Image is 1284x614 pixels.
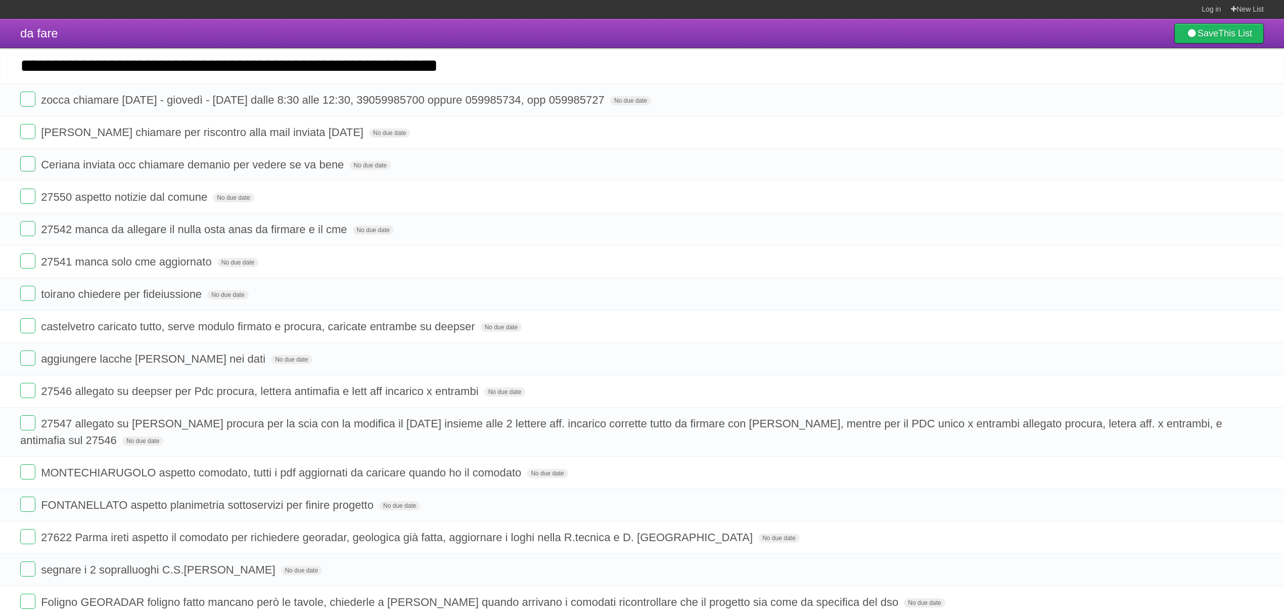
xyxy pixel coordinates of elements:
[1174,23,1264,43] a: SaveThis List
[41,499,376,511] span: FONTANELLATO aspetto planimetria sottoservizi per finire progetto
[484,387,525,397] span: No due date
[20,529,35,544] label: Done
[20,464,35,479] label: Done
[20,350,35,366] label: Done
[41,94,607,106] span: zocca chiamare [DATE] - giovedì - [DATE] dalle 8:30 alle 12:30, 39059985700 oppure 059985734, opp...
[610,96,651,105] span: No due date
[41,223,349,236] span: 27542 manca da allegare il nulla osta anas da firmare e il cme
[758,534,799,543] span: No due date
[41,288,204,300] span: toirano chiedere per fideiussione
[349,161,390,170] span: No due date
[20,497,35,512] label: Done
[20,383,35,398] label: Done
[20,417,1222,447] span: 27547 allegato su [PERSON_NAME] procura per la scia con la modifica il [DATE] insieme alle 2 lett...
[20,594,35,609] label: Done
[41,353,268,365] span: aggiungere lacche [PERSON_NAME] nei dati
[481,323,522,332] span: No due date
[41,563,278,576] span: segnare i 2 sopralluoghi C.S.[PERSON_NAME]
[213,193,254,202] span: No due date
[20,26,58,40] span: da fare
[41,320,477,333] span: castelvetro caricato tutto, serve modulo firmato e procura, caricate entrambe su deepser
[41,191,210,203] span: 27550 aspetto notizie dal comune
[41,126,366,139] span: [PERSON_NAME] chiamare per riscontro alla mail inviata [DATE]
[20,124,35,139] label: Done
[20,286,35,301] label: Done
[20,253,35,269] label: Done
[41,158,346,171] span: Ceriana inviata occ chiamare demanio per vedere se va bene
[379,501,420,510] span: No due date
[217,258,258,267] span: No due date
[527,469,568,478] span: No due date
[281,566,322,575] span: No due date
[20,92,35,107] label: Done
[1218,28,1252,38] b: This List
[41,531,755,544] span: 27622 Parma ireti aspetto il comodato per richiedere georadar, geologica già fatta, aggiornare i ...
[207,290,248,299] span: No due date
[41,255,214,268] span: 27541 manca solo cme aggiornato
[41,466,524,479] span: MONTECHIARUGOLO aspetto comodato, tutti i pdf aggiornati da caricare quando ho il comodato
[369,128,410,138] span: No due date
[122,436,163,446] span: No due date
[904,598,945,607] span: No due date
[20,189,35,204] label: Done
[41,385,481,398] span: 27546 allegato su deepser per Pdc procura, lettera antimafia e lett aff incarico x entrambi
[20,156,35,171] label: Done
[41,596,901,608] span: Foligno GEORADAR foligno fatto mancano però le tavole, chiederle a [PERSON_NAME] quando arrivano ...
[20,318,35,333] label: Done
[20,415,35,430] label: Done
[20,221,35,236] label: Done
[20,561,35,577] label: Done
[271,355,312,364] span: No due date
[353,226,394,235] span: No due date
